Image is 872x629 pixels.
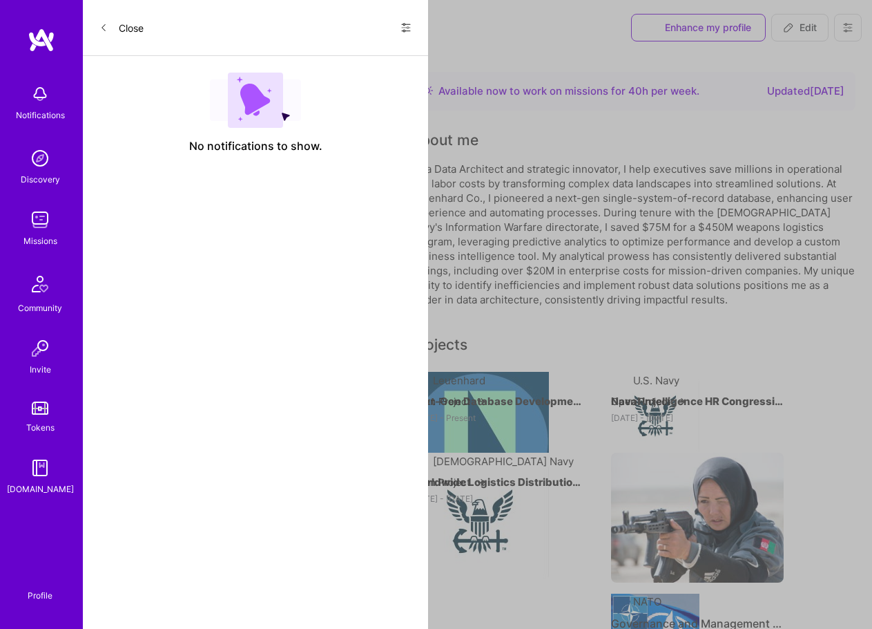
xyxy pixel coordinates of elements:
span: No notifications to show. [189,139,322,153]
img: Community [23,267,57,301]
img: guide book [26,454,54,482]
div: Profile [28,588,52,601]
div: Tokens [26,420,55,435]
div: Notifications [16,108,65,122]
div: Discovery [21,172,60,187]
img: Invite [26,335,54,362]
img: teamwork [26,206,54,234]
button: Close [99,17,144,39]
img: bell [26,80,54,108]
img: empty [210,73,301,128]
img: tokens [32,402,48,415]
div: Missions [23,234,57,248]
div: Invite [30,362,51,377]
div: Community [18,301,62,315]
div: [DOMAIN_NAME] [7,482,74,496]
a: Profile [23,574,57,601]
img: discovery [26,144,54,172]
img: logo [28,28,55,53]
